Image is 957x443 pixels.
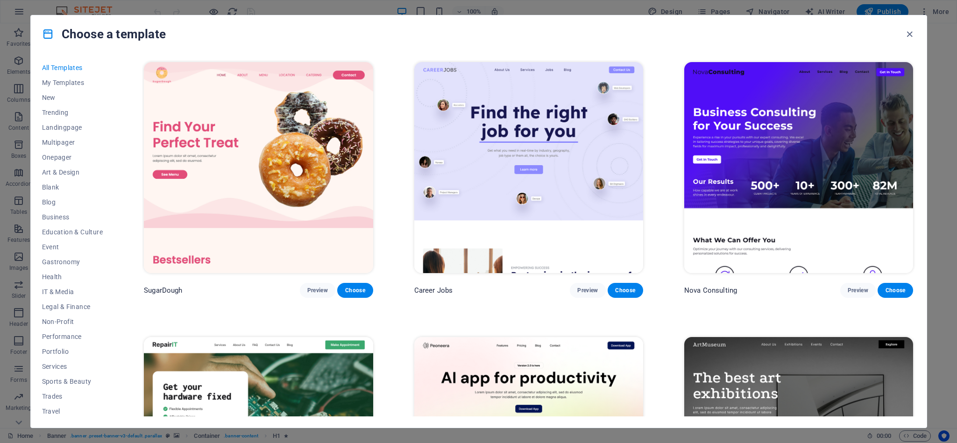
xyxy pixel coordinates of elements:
[307,287,328,294] span: Preview
[848,287,868,294] span: Preview
[42,64,103,71] span: All Templates
[42,180,103,195] button: Blank
[42,27,166,42] h4: Choose a template
[337,283,373,298] button: Choose
[577,287,598,294] span: Preview
[42,318,103,325] span: Non-Profit
[42,60,103,75] button: All Templates
[144,62,373,273] img: SugarDough
[42,169,103,176] span: Art & Design
[42,254,103,269] button: Gastronomy
[42,333,103,340] span: Performance
[840,283,876,298] button: Preview
[42,393,103,400] span: Trades
[300,283,335,298] button: Preview
[42,210,103,225] button: Business
[42,303,103,310] span: Legal & Finance
[144,286,182,295] p: SugarDough
[42,363,103,370] span: Services
[42,374,103,389] button: Sports & Beauty
[42,404,103,419] button: Travel
[42,269,103,284] button: Health
[684,286,737,295] p: Nova Consulting
[42,198,103,206] span: Blog
[42,195,103,210] button: Blog
[42,273,103,281] span: Health
[42,258,103,266] span: Gastronomy
[42,329,103,344] button: Performance
[570,283,605,298] button: Preview
[42,288,103,295] span: IT & Media
[42,389,103,404] button: Trades
[42,109,103,116] span: Trending
[42,239,103,254] button: Event
[42,314,103,329] button: Non-Profit
[42,124,103,131] span: Landingpage
[42,79,103,86] span: My Templates
[42,225,103,239] button: Education & Culture
[42,408,103,415] span: Travel
[42,75,103,90] button: My Templates
[42,150,103,165] button: Onepager
[42,359,103,374] button: Services
[414,62,643,273] img: Career Jobs
[42,228,103,236] span: Education & Culture
[885,287,906,294] span: Choose
[878,283,913,298] button: Choose
[42,139,103,146] span: Multipager
[42,94,103,101] span: New
[42,105,103,120] button: Trending
[42,213,103,221] span: Business
[42,183,103,191] span: Blank
[42,120,103,135] button: Landingpage
[42,284,103,299] button: IT & Media
[42,344,103,359] button: Portfolio
[608,283,643,298] button: Choose
[345,287,365,294] span: Choose
[42,135,103,150] button: Multipager
[42,378,103,385] span: Sports & Beauty
[42,243,103,251] span: Event
[615,287,636,294] span: Choose
[42,90,103,105] button: New
[42,165,103,180] button: Art & Design
[42,299,103,314] button: Legal & Finance
[42,348,103,355] span: Portfolio
[42,154,103,161] span: Onepager
[684,62,913,273] img: Nova Consulting
[414,286,453,295] p: Career Jobs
